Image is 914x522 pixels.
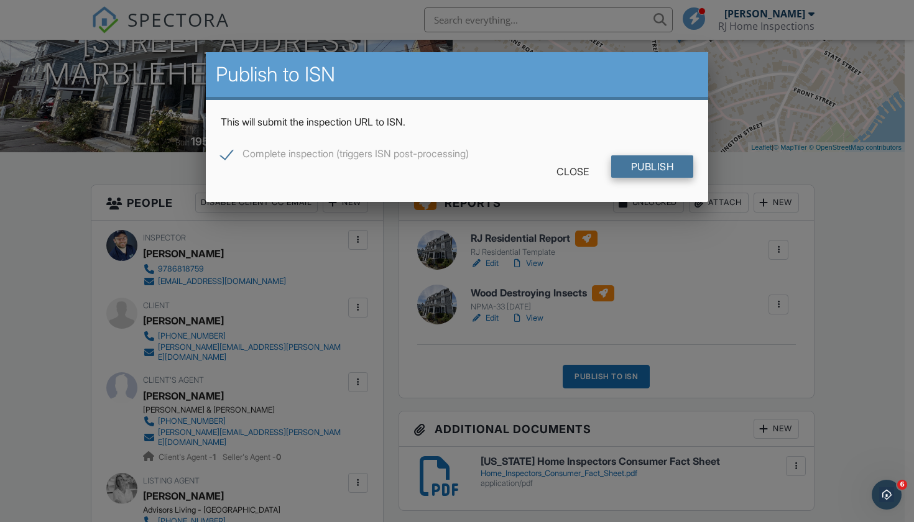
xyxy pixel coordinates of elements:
div: Close [537,160,609,183]
h2: Publish to ISN [216,62,699,87]
label: Complete inspection (triggers ISN post-processing) [221,148,469,163]
iframe: Intercom live chat [872,480,902,510]
p: This will submit the inspection URL to ISN. [221,115,694,129]
span: 6 [897,480,907,490]
input: Publish [611,155,694,178]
